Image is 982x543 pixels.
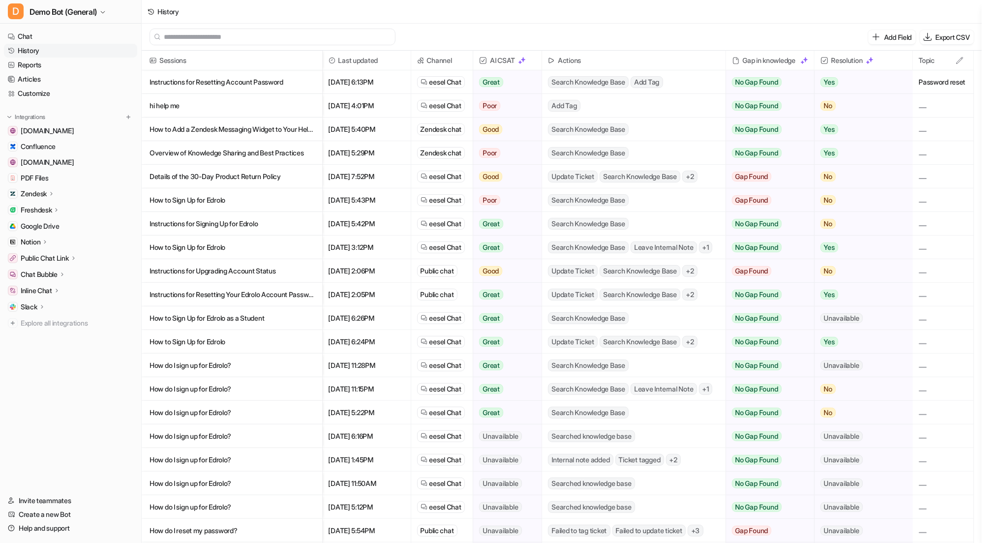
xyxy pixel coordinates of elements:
[548,454,613,466] span: Internal note added
[732,77,782,87] span: No Gap Found
[726,118,807,141] button: No Gap Found
[600,336,680,348] span: Search Knowledge Base
[150,472,314,495] p: How do I sign up for Edrolo?
[21,205,52,215] p: Freshdesk
[4,521,137,535] a: Help and support
[868,30,916,44] button: Add Field
[815,283,905,306] button: Yes
[4,494,137,508] a: Invite teammates
[421,433,428,440] img: eeselChat
[327,495,407,519] span: [DATE] 5:12PM
[150,141,314,165] p: Overview of Knowledge Sharing and Best Practices
[726,165,807,188] button: Gap Found
[815,236,905,259] button: Yes
[8,318,18,328] img: explore all integrations
[726,70,807,94] button: No Gap Found
[548,336,598,348] span: Update Ticket
[10,255,16,261] img: Public Chat Link
[21,315,133,331] span: Explore all integrations
[815,165,905,188] button: No
[732,101,782,111] span: No Gap Found
[732,479,782,488] span: No Gap Found
[21,237,40,247] p: Notion
[421,79,428,86] img: eeselChat
[815,330,905,354] button: Yes
[479,242,503,252] span: Great
[548,312,629,324] span: Search Knowledge Base
[21,302,37,312] p: Slack
[726,259,807,283] button: Gap Found
[421,172,461,181] a: eesel Chat
[21,286,52,296] p: Inline Chat
[125,114,132,121] img: menu_add.svg
[327,259,407,283] span: [DATE] 2:06PM
[421,338,428,345] img: eeselChat
[821,124,838,134] span: Yes
[10,288,16,294] img: Inline Chat
[473,259,536,283] button: Good
[726,330,807,354] button: No Gap Found
[473,236,536,259] button: Great
[479,526,522,536] span: Unavailable
[732,219,782,229] span: No Gap Found
[327,141,407,165] span: [DATE] 5:29PM
[421,102,428,109] img: eeselChat
[479,172,502,181] span: Good
[473,94,536,118] button: Poor
[327,165,407,188] span: [DATE] 7:52PM
[548,289,598,301] span: Update Ticket
[21,157,74,167] span: [DOMAIN_NAME]
[548,147,629,159] span: Search Knowledge Base
[615,454,664,466] span: Ticket tagged
[421,361,461,370] a: eesel Chat
[421,384,461,394] a: eesel Chat
[10,191,16,197] img: Zendesk
[726,495,807,519] button: No Gap Found
[10,207,16,213] img: Freshdesk
[732,455,782,465] span: No Gap Found
[473,354,536,377] button: Great
[600,265,680,277] span: Search Knowledge Base
[726,94,807,118] button: No Gap Found
[821,526,863,536] span: Unavailable
[4,58,137,72] a: Reports
[327,377,407,401] span: [DATE] 11:15PM
[327,188,407,212] span: [DATE] 5:43PM
[920,30,974,44] button: Export CSV
[821,266,836,276] span: No
[815,377,905,401] button: No
[327,306,407,330] span: [DATE] 6:26PM
[430,242,461,252] span: eesel Chat
[421,244,428,251] img: eeselChat
[821,290,838,300] span: Yes
[631,76,663,88] span: Add Tag
[682,265,698,277] span: + 2
[421,242,461,252] a: eesel Chat
[699,241,713,253] span: + 1
[730,51,810,70] div: Gap in knowledge
[732,148,782,158] span: No Gap Found
[150,212,314,236] p: Instructions for Signing Up for Edrolo
[327,236,407,259] span: [DATE] 3:12PM
[479,266,502,276] span: Good
[421,502,461,512] a: eesel Chat
[548,265,598,277] span: Update Ticket
[417,265,458,277] div: Public chat
[150,330,314,354] p: How to Sign Up for Edrolo
[821,431,863,441] span: Unavailable
[4,124,137,138] a: www.atlassian.com[DOMAIN_NAME]
[548,76,629,88] span: Search Knowledge Base
[479,361,503,370] span: Great
[479,337,503,347] span: Great
[430,431,461,441] span: eesel Chat
[726,306,807,330] button: No Gap Found
[682,171,698,182] span: + 2
[327,330,407,354] span: [DATE] 6:24PM
[421,315,428,322] img: eeselChat
[726,283,807,306] button: No Gap Found
[421,77,461,87] a: eesel Chat
[821,242,838,252] span: Yes
[815,212,905,236] button: No
[821,384,836,394] span: No
[21,189,47,199] p: Zendesk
